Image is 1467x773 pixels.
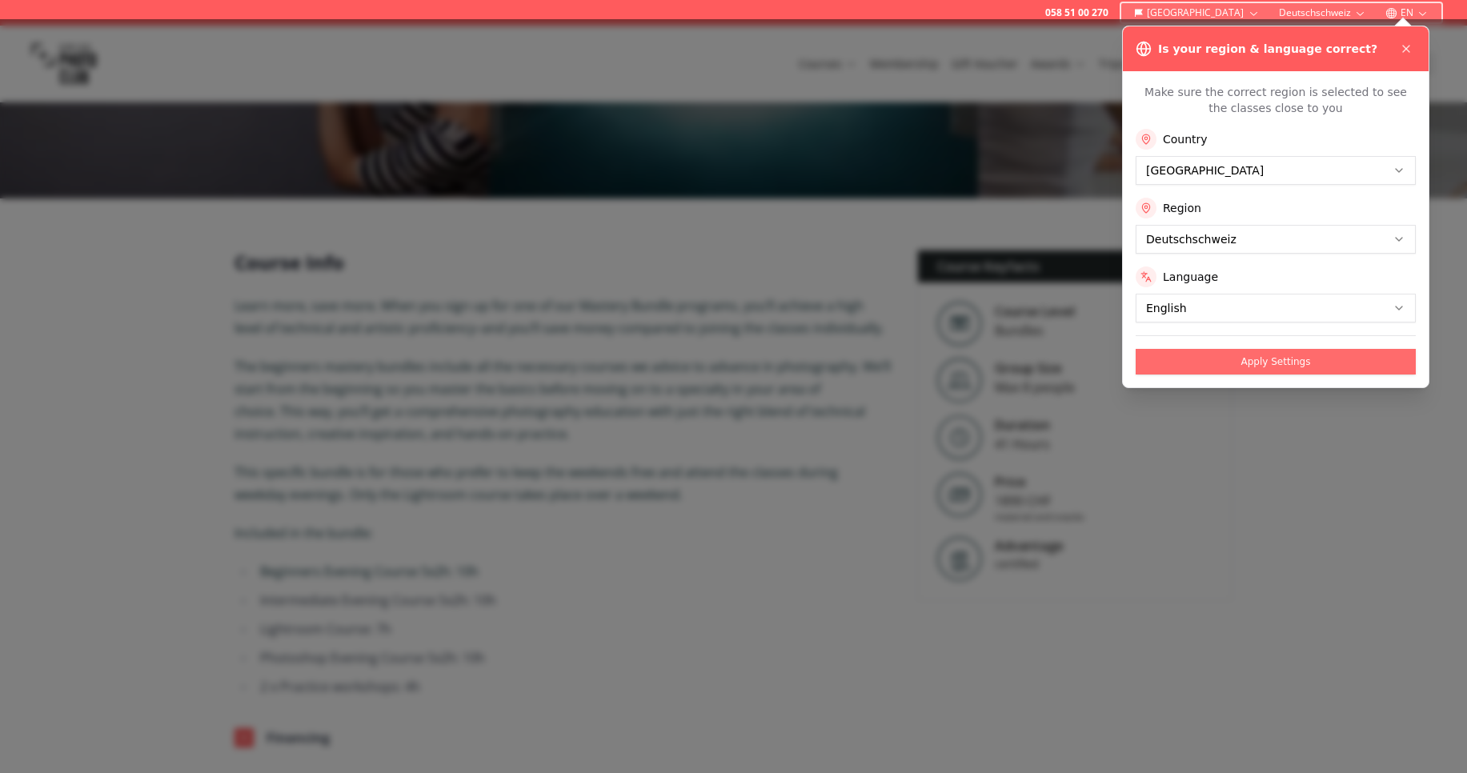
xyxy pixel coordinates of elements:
[1163,200,1201,216] label: Region
[1163,131,1208,147] label: Country
[1273,3,1373,22] button: Deutschschweiz
[1128,3,1266,22] button: [GEOGRAPHIC_DATA]
[1158,41,1377,57] h3: Is your region & language correct?
[1045,6,1108,19] a: 058 51 00 270
[1163,269,1218,285] label: Language
[1136,84,1416,116] p: Make sure the correct region is selected to see the classes close to you
[1379,3,1435,22] button: EN
[1136,349,1416,374] button: Apply Settings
